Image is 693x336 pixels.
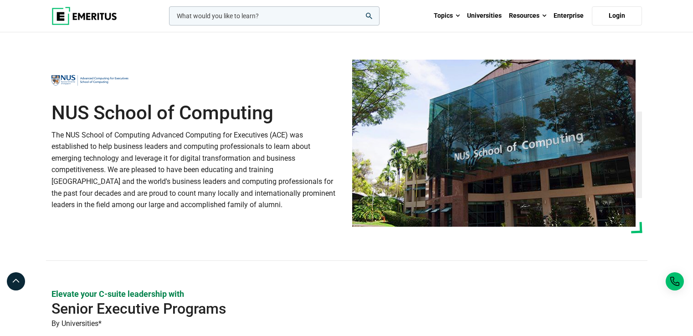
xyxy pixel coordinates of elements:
p: By Universities* [51,318,642,330]
a: Login [592,6,642,25]
h2: Senior Executive Programs [51,300,583,318]
img: NUS School of Computing [352,60,636,227]
p: Elevate your C-suite leadership with [51,288,642,300]
input: woocommerce-product-search-field-0 [169,6,380,25]
p: The NUS School of Computing Advanced Computing for Executives (ACE) was established to help busin... [51,129,341,211]
img: NUS School of Computing [51,71,129,91]
h1: NUS School of Computing [51,102,341,124]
